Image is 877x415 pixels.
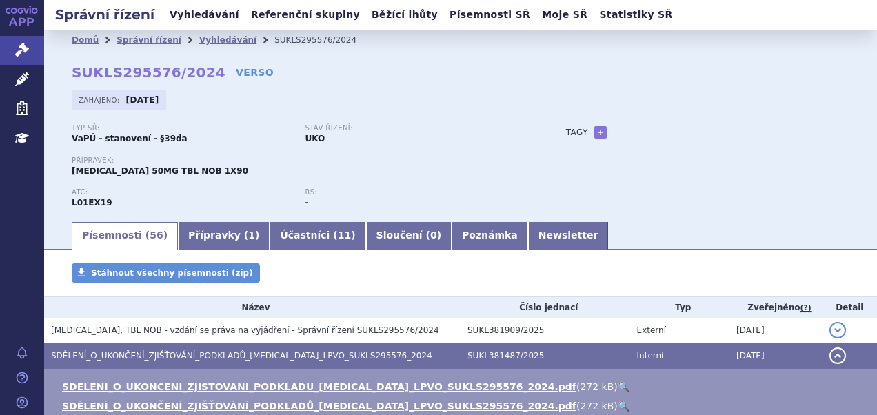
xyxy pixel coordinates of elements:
[236,65,274,79] a: VERSO
[445,6,534,24] a: Písemnosti SŘ
[800,303,812,313] abbr: (?)
[618,381,629,392] a: 🔍
[367,6,442,24] a: Běžící lhůty
[461,343,630,369] td: SUKL381487/2025
[305,124,524,132] p: Stav řízení:
[430,230,437,241] span: 0
[630,297,729,318] th: Typ
[566,124,588,141] h3: Tagy
[528,222,609,250] a: Newsletter
[580,381,614,392] span: 272 kB
[62,401,576,412] a: SDĚLENÍ_O_UKONČENÍ_ZJIŠŤOVÁNÍ_PODKLADŮ_[MEDICAL_DATA]_LPVO_SUKLS295576_2024.pdf
[44,5,165,24] h2: Správní řízení
[829,322,846,338] button: detail
[618,401,629,412] a: 🔍
[729,343,823,369] td: [DATE]
[51,351,432,361] span: SDĚLENÍ_O_UKONČENÍ_ZJIŠŤOVÁNÍ_PODKLADŮ_QINLOCK_LPVO_SUKLS295576_2024
[62,380,863,394] li: ( )
[274,30,374,50] li: SUKLS295576/2024
[72,64,225,81] strong: SUKLS295576/2024
[72,134,188,143] strong: VaPÚ - stanovení - §39da
[91,268,253,278] span: Stáhnout všechny písemnosti (zip)
[165,6,243,24] a: Vyhledávání
[829,347,846,364] button: detail
[72,198,112,207] strong: RIPRETINIB
[461,297,630,318] th: Číslo jednací
[305,134,325,143] strong: UKO
[270,222,365,250] a: Účastníci (11)
[595,6,676,24] a: Statistiky SŘ
[305,188,524,196] p: RS:
[452,222,528,250] a: Poznámka
[729,318,823,343] td: [DATE]
[117,35,181,45] a: Správní řízení
[248,230,255,241] span: 1
[366,222,452,250] a: Sloučení (0)
[637,351,664,361] span: Interní
[51,325,439,335] span: QINLOCK, TBL NOB - vzdání se práva na vyjádření - Správní řízení SUKLS295576/2024
[72,124,291,132] p: Typ SŘ:
[305,198,308,207] strong: -
[150,230,163,241] span: 56
[594,126,607,139] a: +
[72,35,99,45] a: Domů
[72,156,538,165] p: Přípravek:
[79,94,122,105] span: Zahájeno:
[126,95,159,105] strong: [DATE]
[178,222,270,250] a: Přípravky (1)
[461,318,630,343] td: SUKL381909/2025
[823,297,877,318] th: Detail
[62,381,576,392] a: SDELENI_O_UKONCENI_ZJISTOVANI_PODKLADU_[MEDICAL_DATA]_LPVO_SUKLS295576_2024.pdf
[338,230,351,241] span: 11
[637,325,666,335] span: Externí
[72,222,178,250] a: Písemnosti (56)
[62,399,863,413] li: ( )
[72,166,248,176] span: [MEDICAL_DATA] 50MG TBL NOB 1X90
[44,297,461,318] th: Název
[72,188,291,196] p: ATC:
[538,6,592,24] a: Moje SŘ
[72,263,260,283] a: Stáhnout všechny písemnosti (zip)
[247,6,364,24] a: Referenční skupiny
[729,297,823,318] th: Zveřejněno
[580,401,614,412] span: 272 kB
[199,35,256,45] a: Vyhledávání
